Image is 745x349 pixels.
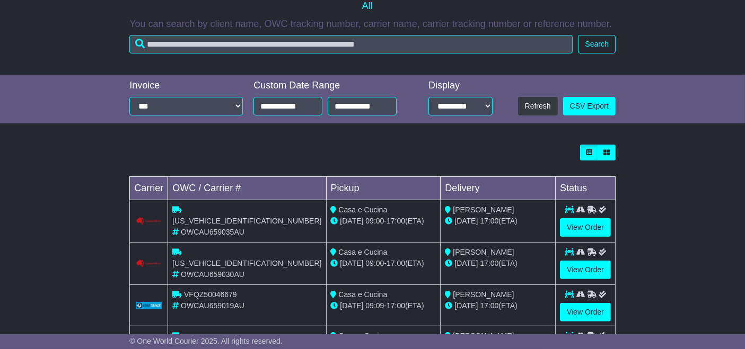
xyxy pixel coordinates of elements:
span: [PERSON_NAME] [453,205,514,214]
span: [DATE] [340,259,363,267]
span: 17:00 [387,301,405,310]
span: [DATE] [454,259,478,267]
span: OWCAU659035AU [181,228,244,236]
div: Custom Date Range [253,80,408,92]
img: Couriers_Please.png [136,217,162,226]
td: Status [556,176,616,200]
span: OWCAU659019AU [181,301,244,310]
div: Display [428,80,493,92]
span: [DATE] [340,301,363,310]
span: [PERSON_NAME] [453,332,514,340]
span: Casa e Cucina [338,332,387,340]
span: 17:00 [480,301,498,310]
div: Invoice [129,80,243,92]
span: [DATE] [454,301,478,310]
span: [US_VEHICLE_IDENTIFICATION_NUMBER] [172,259,321,267]
div: - (ETA) [331,216,436,227]
span: Casa e Cucina [338,248,387,256]
div: (ETA) [445,300,551,311]
span: 17:00 [387,217,405,225]
div: - (ETA) [331,258,436,269]
span: © One World Courier 2025. All rights reserved. [129,337,283,345]
span: [DATE] [340,217,363,225]
td: Carrier [130,176,168,200]
span: 17:00 [480,217,498,225]
span: OWCAU659030AU [181,270,244,279]
span: Casa e Cucina [338,205,387,214]
img: GetCarrierServiceLogo [136,302,162,309]
span: 09:09 [365,301,384,310]
button: Refresh [518,97,558,115]
a: View Order [560,218,611,237]
td: Pickup [326,176,441,200]
img: Couriers_Please.png [136,259,162,268]
div: - (ETA) [331,300,436,311]
span: [US_VEHICLE_IDENTIFICATION_NUMBER] [172,217,321,225]
a: View Order [560,261,611,279]
button: Search [578,35,615,53]
p: You can search by client name, OWC tracking number, carrier name, carrier tracking number or refe... [129,19,616,30]
td: OWC / Carrier # [168,176,326,200]
a: View Order [560,303,611,321]
span: 17:00 [480,259,498,267]
a: CSV Export [563,97,616,115]
div: (ETA) [445,258,551,269]
td: Delivery [441,176,556,200]
span: 09:00 [365,217,384,225]
span: 17:00 [387,259,405,267]
span: 09:00 [365,259,384,267]
span: VFQZ50046679 [184,290,237,299]
span: Casa e Cucina [338,290,387,299]
div: (ETA) [445,216,551,227]
span: [PERSON_NAME] [453,248,514,256]
span: [DATE] [454,217,478,225]
span: [PERSON_NAME] [453,290,514,299]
